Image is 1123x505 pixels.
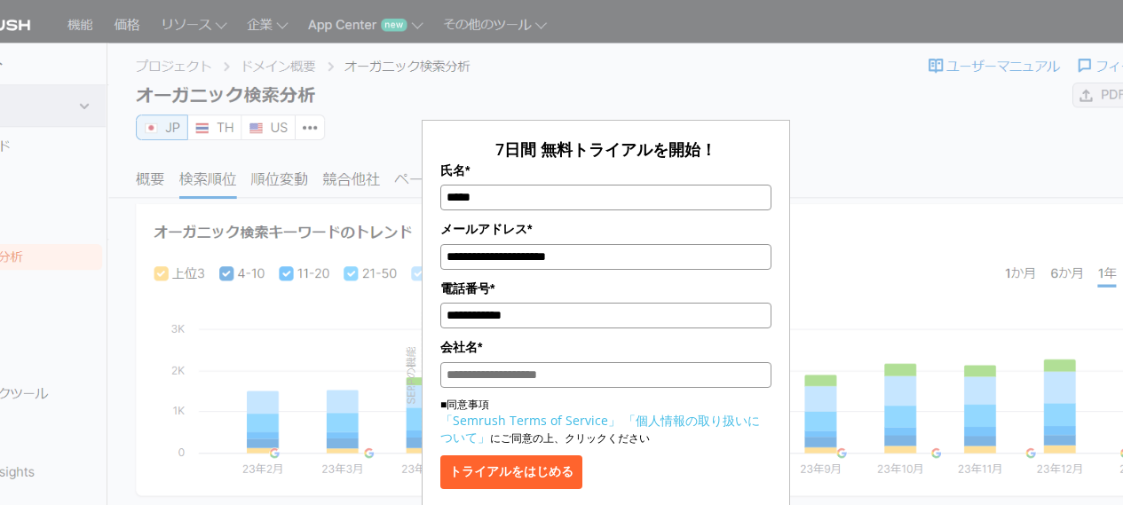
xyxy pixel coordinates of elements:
label: メールアドレス* [440,219,771,239]
label: 電話番号* [440,279,771,298]
button: トライアルをはじめる [440,455,582,489]
a: 「Semrush Terms of Service」 [440,412,621,429]
a: 「個人情報の取り扱いについて」 [440,412,760,446]
span: 7日間 無料トライアルを開始！ [495,138,716,160]
p: ■同意事項 にご同意の上、クリックください [440,397,771,446]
